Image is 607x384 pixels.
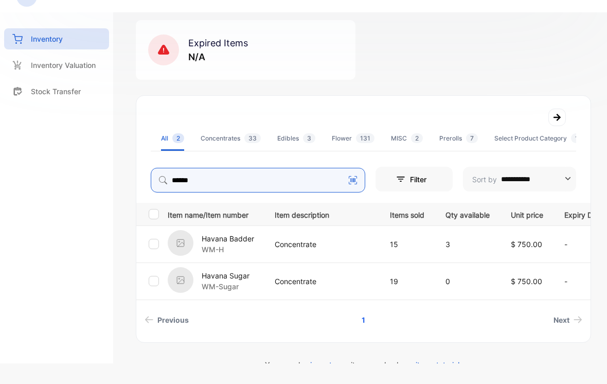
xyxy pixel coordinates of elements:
span: Next [554,315,569,325]
div: Edibles [277,134,315,143]
p: N/A [188,50,248,64]
span: items tutorial. [416,360,461,369]
span: 33 [244,133,261,143]
p: Havana Sugar [202,270,249,281]
p: Inventory [31,33,63,44]
p: Unit price [511,207,543,220]
p: Concentrate [275,239,369,250]
p: Qty available [445,207,490,220]
span: $ 750.00 [511,240,542,249]
div: Select Product Category [494,134,591,143]
div: Concentrates [201,134,261,143]
a: Inventory [4,28,109,49]
div: MISC [391,134,423,143]
p: WM-Sugar [202,281,249,292]
img: item [168,267,193,293]
p: 0 [445,276,490,287]
span: 2 [411,133,423,143]
span: 104 [571,133,591,143]
p: - [564,239,603,250]
div: Prerolls [439,134,478,143]
a: Next page [549,310,586,329]
button: Open LiveChat chat widget [8,4,39,35]
p: WM-H [202,244,254,255]
p: Concentrate [275,276,369,287]
p: Expiry Date [564,207,603,220]
span: 7 [466,133,478,143]
p: - [564,276,603,287]
p: Item name/Item number [168,207,262,220]
p: 15 [390,239,424,250]
span: $ 750.00 [511,277,542,286]
span: Previous [157,315,189,325]
p: Items sold [390,207,424,220]
a: Page 1 is your current page [349,310,378,329]
p: 3 [445,239,490,250]
div: Flower [332,134,374,143]
button: Sort by [463,167,576,191]
p: You can also your items or check our [136,359,591,370]
ul: Pagination [136,310,591,329]
div: All [161,134,184,143]
p: Havana Badder [202,233,254,244]
p: Sort by [472,174,497,185]
p: 19 [390,276,424,287]
p: Stock Transfer [31,86,81,97]
span: import [310,360,332,369]
img: item [168,230,193,256]
p: Item description [275,207,369,220]
span: 131 [356,133,374,143]
a: Previous page [140,310,193,329]
a: Stock Transfer [4,81,109,102]
span: 2 [172,133,184,143]
p: Inventory Valuation [31,60,96,71]
span: Expired Items [188,38,248,48]
span: 3 [303,133,315,143]
a: Inventory Valuation [4,55,109,76]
